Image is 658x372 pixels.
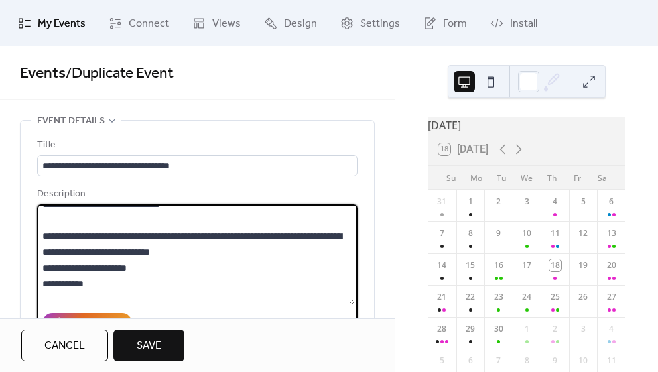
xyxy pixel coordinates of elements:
[37,113,105,129] span: Event details
[606,323,618,335] div: 4
[577,196,589,208] div: 5
[606,227,618,239] div: 13
[577,355,589,367] div: 10
[606,291,618,303] div: 27
[464,291,476,303] div: 22
[564,166,590,190] div: Fr
[521,323,533,335] div: 1
[590,166,615,190] div: Sa
[493,291,505,303] div: 23
[464,355,476,367] div: 6
[464,166,489,190] div: Mo
[20,59,66,88] a: Events
[464,227,476,239] div: 8
[549,291,561,303] div: 25
[428,117,625,133] div: [DATE]
[38,16,86,32] span: My Events
[21,330,108,361] button: Cancel
[464,323,476,335] div: 29
[436,259,448,271] div: 14
[489,166,514,190] div: Tu
[493,259,505,271] div: 16
[493,355,505,367] div: 7
[549,323,561,335] div: 2
[99,5,179,41] a: Connect
[8,5,96,41] a: My Events
[129,16,169,32] span: Connect
[413,5,477,41] a: Form
[514,166,539,190] div: We
[577,291,589,303] div: 26
[549,227,561,239] div: 11
[480,5,547,41] a: Install
[360,16,400,32] span: Settings
[284,16,317,32] span: Design
[521,291,533,303] div: 24
[212,16,241,32] span: Views
[521,259,533,271] div: 17
[436,291,448,303] div: 21
[521,355,533,367] div: 8
[37,137,355,153] div: Title
[436,355,448,367] div: 5
[539,166,564,190] div: Th
[330,5,410,41] a: Settings
[443,16,467,32] span: Form
[521,227,533,239] div: 10
[577,227,589,239] div: 12
[606,259,618,271] div: 20
[577,259,589,271] div: 19
[493,227,505,239] div: 9
[549,355,561,367] div: 9
[42,313,132,333] button: AI Assistant
[606,355,618,367] div: 11
[66,59,174,88] span: / Duplicate Event
[549,196,561,208] div: 4
[464,196,476,208] div: 1
[606,196,618,208] div: 6
[113,330,184,361] button: Save
[436,323,448,335] div: 28
[436,227,448,239] div: 7
[510,16,537,32] span: Install
[493,196,505,208] div: 2
[577,323,589,335] div: 3
[254,5,327,41] a: Design
[493,323,505,335] div: 30
[549,259,561,271] div: 18
[44,338,85,354] span: Cancel
[436,196,448,208] div: 31
[67,316,123,332] div: AI Assistant
[137,338,161,354] span: Save
[182,5,251,41] a: Views
[464,259,476,271] div: 15
[438,166,464,190] div: Su
[521,196,533,208] div: 3
[37,186,355,202] div: Description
